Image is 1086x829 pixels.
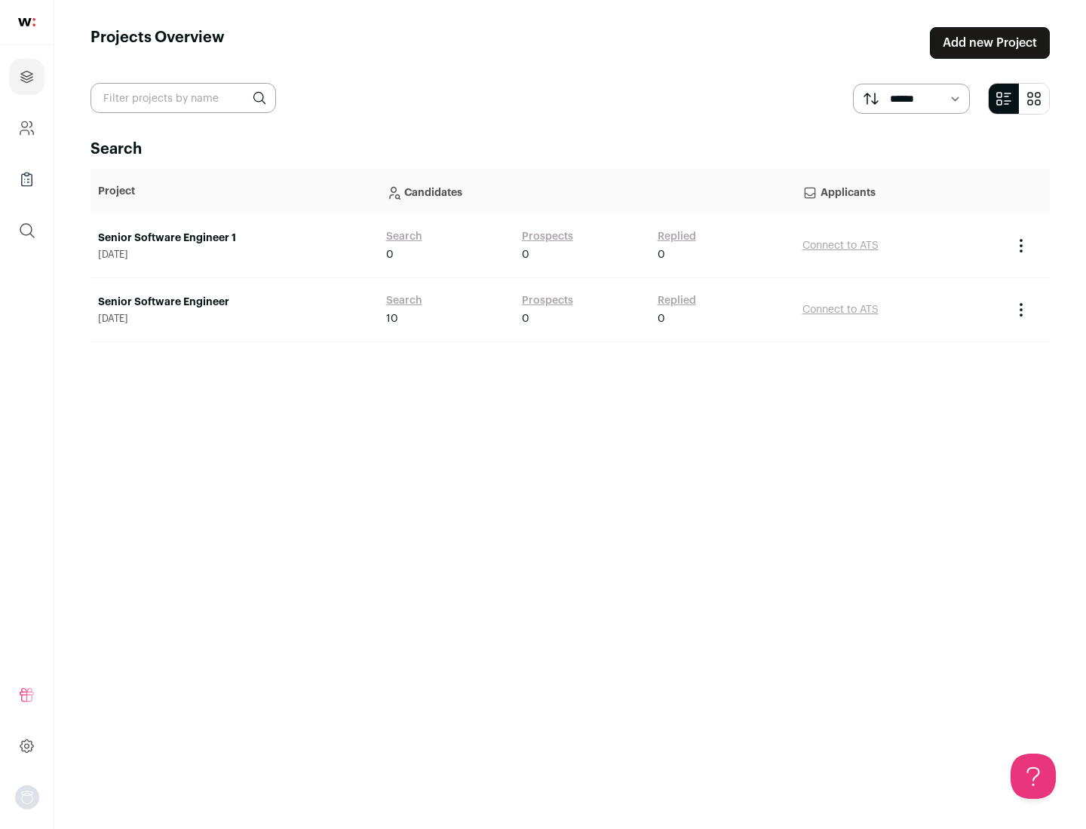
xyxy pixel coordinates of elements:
p: Candidates [386,176,787,206]
h1: Projects Overview [90,27,225,59]
span: 0 [658,247,665,262]
span: 10 [386,311,398,326]
button: Project Actions [1012,237,1030,255]
a: Replied [658,293,696,308]
a: Company and ATS Settings [9,110,44,146]
img: wellfound-shorthand-0d5821cbd27db2630d0214b213865d53afaa358527fdda9d0ea32b1df1b89c2c.svg [18,18,35,26]
span: 0 [522,311,529,326]
a: Prospects [522,229,573,244]
a: Search [386,293,422,308]
span: 0 [522,247,529,262]
p: Project [98,184,371,199]
a: Search [386,229,422,244]
span: 0 [386,247,394,262]
a: Add new Project [930,27,1050,59]
span: [DATE] [98,249,371,261]
a: Connect to ATS [802,240,879,251]
input: Filter projects by name [90,83,276,113]
a: Connect to ATS [802,304,879,315]
a: Senior Software Engineer 1 [98,231,371,246]
img: nopic.png [15,785,39,809]
a: Company Lists [9,161,44,197]
a: Prospects [522,293,573,308]
a: Projects [9,59,44,95]
button: Project Actions [1012,301,1030,319]
iframe: Help Scout Beacon - Open [1011,754,1056,799]
button: Open dropdown [15,785,39,809]
a: Senior Software Engineer [98,295,371,310]
span: [DATE] [98,313,371,325]
p: Applicants [802,176,997,206]
a: Replied [658,229,696,244]
h2: Search [90,139,1050,160]
span: 0 [658,311,665,326]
